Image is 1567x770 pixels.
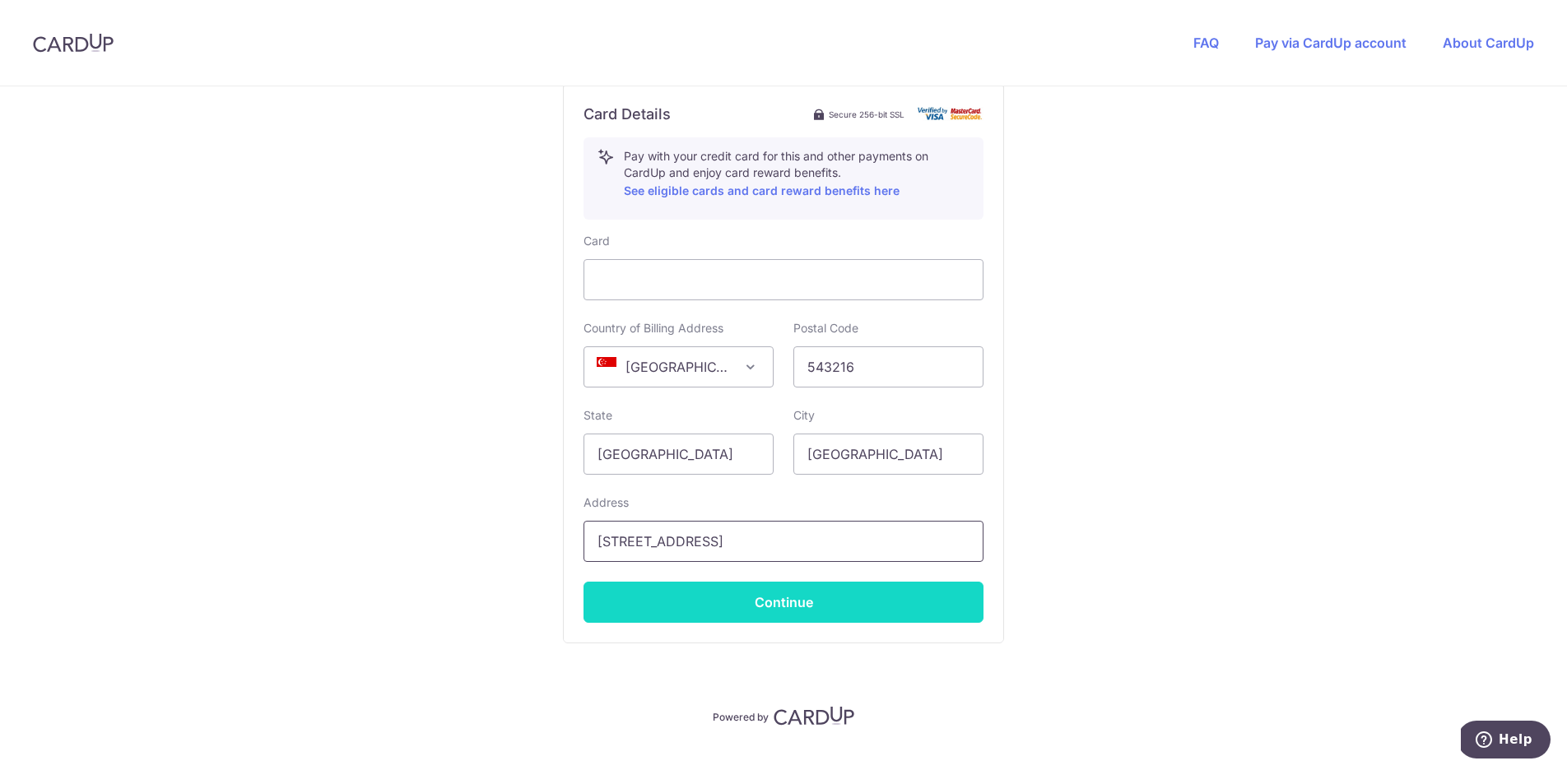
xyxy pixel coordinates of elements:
h6: Card Details [584,104,671,124]
iframe: Opens a widget where you can find more information [1461,721,1551,762]
span: Singapore [584,347,773,387]
iframe: Secure card payment input frame [598,270,969,290]
label: Address [584,494,629,511]
label: State [584,407,612,424]
button: Continue [584,582,983,623]
img: CardUp [33,33,114,53]
img: card secure [918,107,983,121]
label: Card [584,233,610,249]
label: City [793,407,815,424]
a: About CardUp [1443,35,1534,51]
span: Singapore [584,346,774,387]
a: Pay via CardUp account [1255,35,1407,51]
label: Postal Code [793,320,858,336]
label: Country of Billing Address [584,320,723,336]
a: See eligible cards and card reward benefits here [624,183,900,197]
p: Pay with your credit card for this and other payments on CardUp and enjoy card reward benefits. [624,148,969,201]
input: Example 123456 [793,346,983,387]
img: CardUp [774,706,854,726]
span: Secure 256-bit SSL [829,108,904,121]
a: FAQ [1193,35,1219,51]
p: Powered by [713,707,769,724]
